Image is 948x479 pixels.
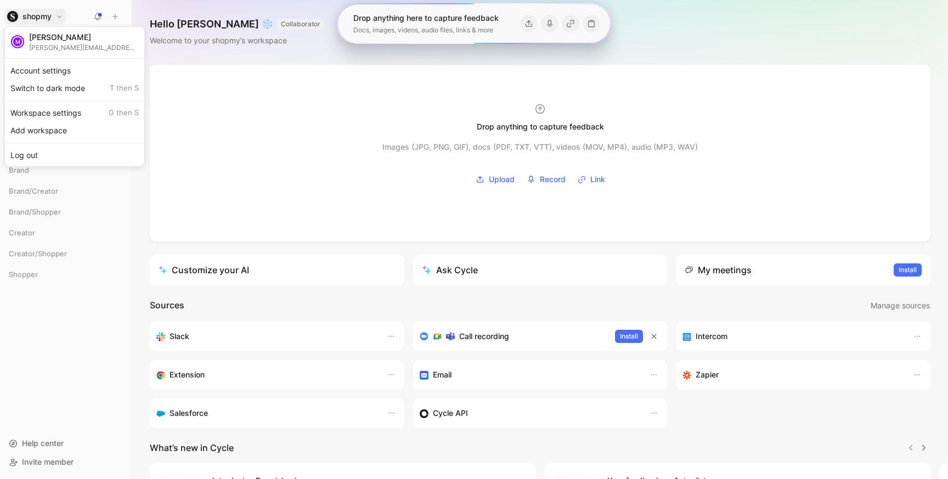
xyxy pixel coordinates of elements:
[7,104,142,122] div: Workspace settings
[7,62,142,80] div: Account settings
[7,146,142,164] div: Log out
[7,122,142,139] div: Add workspace
[109,108,139,118] span: G then S
[7,80,142,97] div: Switch to dark mode
[4,26,145,167] div: shopmyshopmy
[110,83,139,93] span: T then S
[12,36,23,47] div: M
[29,43,139,52] div: [PERSON_NAME][EMAIL_ADDRESS][DOMAIN_NAME]
[29,32,139,42] div: [PERSON_NAME]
